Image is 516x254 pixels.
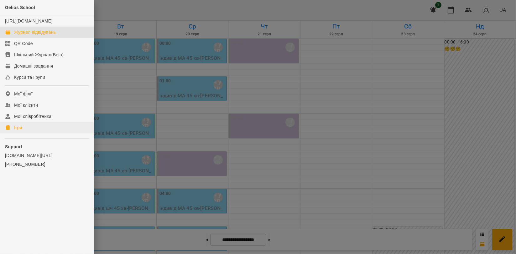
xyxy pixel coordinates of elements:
[14,91,33,97] div: Мої філії
[5,161,89,167] a: [PHONE_NUMBER]
[5,152,89,159] a: [DOMAIN_NAME][URL]
[14,29,56,35] div: Журнал відвідувань
[14,113,51,119] div: Мої співробітники
[14,102,38,108] div: Мої клієнти
[14,52,64,58] div: Шкільний Журнал(Beta)
[14,40,33,47] div: QR Code
[14,63,53,69] div: Домашні завдання
[14,124,22,131] div: Ігри
[5,5,35,10] span: Gelios School
[5,18,52,23] a: [URL][DOMAIN_NAME]
[5,144,89,150] p: Support
[14,74,45,80] div: Курси та Групи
